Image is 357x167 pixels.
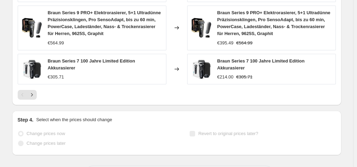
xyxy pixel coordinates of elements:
span: Change prices later [27,141,66,146]
button: Next [27,90,37,100]
strike: €305.71 [236,74,253,81]
img: 817fUoQ3NTL_80x.jpg [21,17,42,38]
span: Braun Series 7 100 Jahre Limited Edition Akkurasierer [217,58,305,70]
span: Revert to original prices later? [198,131,258,136]
span: Braun Series 9 PRO+ Elektrorasierer, 5+1 Ultradünne Präzisionsklingen, Pro SensoAdapt, bis zu 60 ... [48,10,161,36]
img: 81jw05OlMiL_80x.jpg [21,59,42,80]
nav: Pagination [18,90,37,100]
div: €564.99 [48,40,64,47]
strike: €564.99 [236,40,253,47]
div: €395.49 [217,40,234,47]
span: Braun Series 9 PRO+ Elektrorasierer, 5+1 Ultradünne Präzisionsklingen, Pro SensoAdapt, bis zu 60 ... [217,10,331,36]
img: 81jw05OlMiL_80x.jpg [191,59,212,80]
span: Braun Series 7 100 Jahre Limited Edition Akkurasierer [48,58,135,70]
span: Change prices now [27,131,65,136]
p: Select when the prices should change [36,116,112,123]
div: €214.00 [217,74,234,81]
h2: Step 4. [18,116,34,123]
img: 817fUoQ3NTL_80x.jpg [191,17,212,38]
div: €305.71 [48,74,64,81]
